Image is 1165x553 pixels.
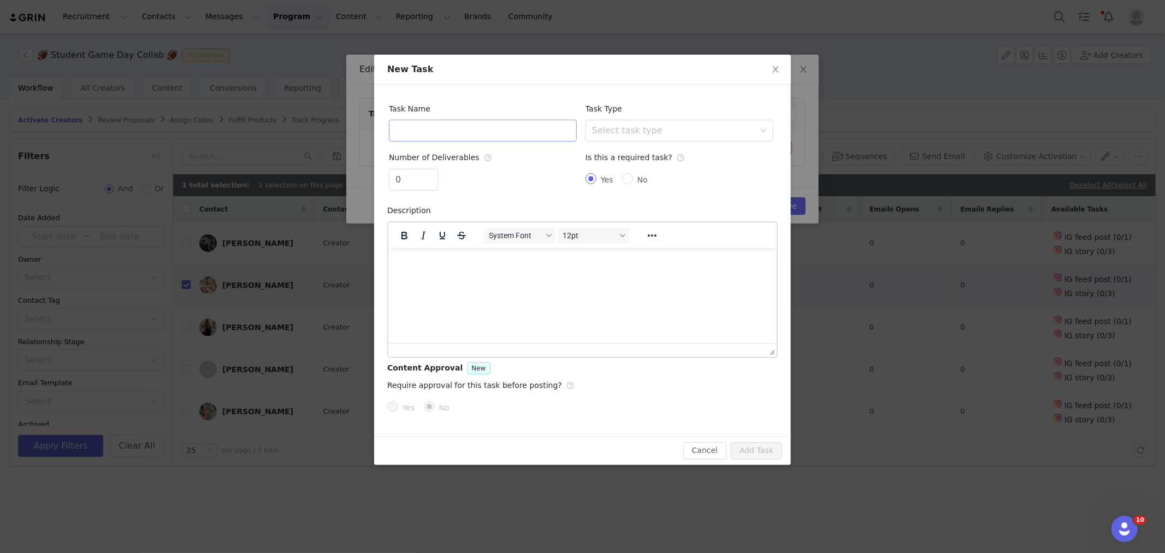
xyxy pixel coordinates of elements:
div: Select task type [592,125,755,136]
button: Font sizes [558,228,629,243]
button: Cancel [683,442,726,460]
div: Press the Up and Down arrow keys to resize the editor. [765,344,777,357]
span: Yes [596,175,618,184]
span: Content Approval [387,363,463,372]
button: Close [760,55,791,85]
label: Task Type [586,104,628,113]
button: Italic [414,228,433,243]
button: Bold [395,228,413,243]
span: New Task [387,64,433,74]
span: New [471,364,486,372]
span: System Font [489,231,542,240]
span: Number of Deliverables [389,153,492,162]
span: 12pt [563,231,616,240]
span: 10 [1134,516,1146,525]
i: icon: down [760,127,767,135]
label: Description [387,206,436,215]
span: Is this a required task? [586,153,685,162]
span: Yes [398,403,419,412]
button: Reveal or hide additional toolbar items [643,228,661,243]
button: Add Task [731,442,782,460]
iframe: Rich Text Area [388,248,777,343]
button: Fonts [484,228,555,243]
span: No [435,403,454,412]
button: Underline [433,228,452,243]
button: Strikethrough [452,228,471,243]
iframe: Intercom live chat [1111,516,1138,542]
label: Task Name [389,104,436,113]
i: icon: close [771,65,780,74]
span: Require approval for this task before posting? [387,381,575,390]
span: No [633,175,652,184]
